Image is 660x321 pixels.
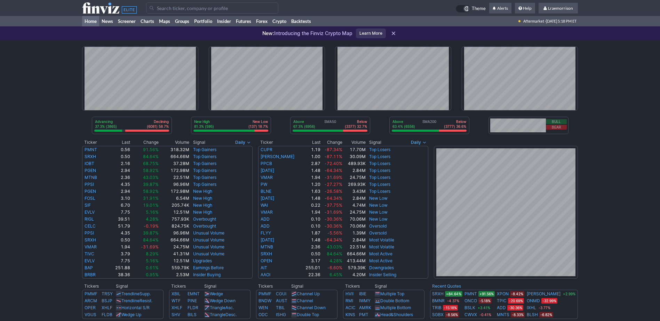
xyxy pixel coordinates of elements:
a: AUST [276,298,287,303]
a: EMNT [188,291,200,296]
td: 2.87 [302,160,321,167]
a: News [99,16,116,26]
td: 6.54M [159,195,189,202]
a: Double Bottom [380,298,409,303]
a: Wedge Up [121,312,141,317]
a: Unusual Volume [193,251,224,256]
a: Insider Buying [193,272,221,277]
a: MNTS [497,311,509,318]
td: 172.98M [159,167,189,174]
span: -31.69% [141,244,159,249]
a: Unusual Volume [193,230,224,236]
span: -30.36% [325,223,342,229]
a: IOBT [85,161,94,166]
td: 0.56 [106,146,130,153]
a: SRXH [85,154,96,159]
a: New High [193,209,212,215]
p: Advancing [95,119,117,124]
span: 43.03% [327,244,342,249]
a: PMMF [85,291,97,296]
p: 81.3% (595) [194,124,214,129]
a: TriangleDesc. [210,312,237,317]
td: 7.75 [106,209,130,216]
a: ACIC [345,305,356,310]
a: IWMY [359,298,371,303]
a: [DATE] [261,168,274,173]
a: Top Gainers [193,168,216,173]
a: Overbought [193,216,216,222]
a: PMNT [85,147,97,152]
span: 39.87% [143,230,159,236]
td: 0.10 [302,216,321,223]
a: Backtests [289,16,313,26]
a: RMI [345,298,353,303]
td: 17.70M [343,146,366,153]
td: 1.94 [106,244,130,250]
td: 3.43M [343,188,366,195]
div: SMA200 [392,119,467,130]
span: 19.01% [143,203,159,208]
td: 51.79 [106,223,130,230]
td: 22.51M [159,174,189,181]
a: MTNB [261,244,273,249]
button: Bull [546,119,567,124]
a: Maps [157,16,173,26]
p: (6081) 58.7% [147,124,169,129]
a: XHLF [172,305,182,310]
td: 70.06M [343,216,366,223]
a: PMMF [259,291,271,296]
a: Unusual Volume [193,237,224,242]
a: Top Losers [369,161,390,166]
td: 824.75K [159,223,189,230]
span: 43.03% [143,175,159,180]
td: 2.84M [343,237,366,244]
th: Ticker [258,139,302,146]
td: 1.39M [343,230,366,237]
span: -64.34% [325,237,342,242]
a: Top Losers [369,182,390,187]
td: 2.94 [106,188,130,195]
p: Introducing the Finviz Crypto Map [262,30,352,37]
a: Wedge Down [210,298,236,303]
span: New: [262,30,274,36]
a: Channel Down [297,305,326,310]
th: Ticker [82,139,106,146]
td: 2.36 [106,174,130,181]
a: Unusual Volume [193,244,224,249]
a: ADD [497,304,506,311]
a: Top Gainers [193,175,216,180]
a: IBIE [359,291,366,296]
a: WEN [259,305,268,310]
a: Theme [456,5,486,13]
a: HVII [345,291,353,296]
a: Top Losers [369,175,390,180]
td: 2.16 [106,160,130,167]
a: Lraemorrison [539,3,578,14]
a: VMAR [261,175,273,180]
p: Above [392,119,415,124]
a: PMNT [464,290,477,297]
a: Earnings Before [193,265,224,270]
td: 205.74K [159,202,189,209]
td: 0.50 [106,237,130,244]
span: -64.34% [325,168,342,173]
a: ADD [261,223,270,229]
a: WTF [172,298,181,303]
a: BRBR [85,272,96,277]
a: New High [193,203,212,208]
span: Lraemorrison [548,6,573,11]
a: Top Losers [369,189,390,194]
span: Trendline [121,298,140,303]
span: 5.16% [146,209,159,215]
a: Channel Up [297,291,320,296]
a: IXHL [527,304,536,311]
a: PGEN [85,168,96,173]
td: 1.00 [302,153,321,160]
th: Change [321,139,343,146]
a: OPEN [261,258,272,263]
p: New High [194,119,214,124]
a: Help [515,3,535,14]
td: 70.06M [343,223,366,230]
a: Forex [254,16,270,26]
td: 318.32M [159,146,189,153]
